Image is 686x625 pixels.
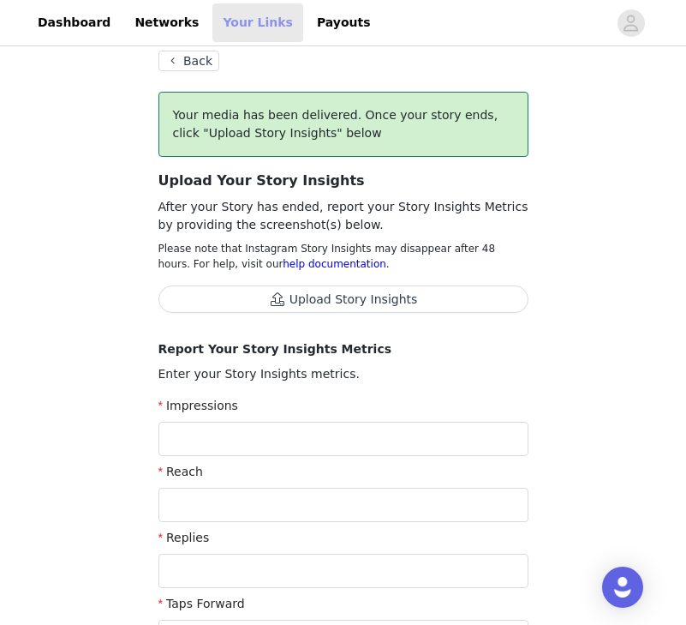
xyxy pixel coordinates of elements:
button: Back [158,51,220,71]
div: Open Intercom Messenger [602,567,643,608]
a: Payouts [307,3,381,42]
label: Impressions [158,399,238,412]
p: Please note that Instagram Story Insights may disappear after 48 hours. For help, visit our . [158,241,528,272]
h3: Upload Your Story Insights [158,171,528,191]
a: help documentation [283,258,386,270]
button: Upload Story Insights [158,285,528,313]
label: Replies [158,531,210,544]
div: avatar [623,9,639,37]
a: Dashboard [27,3,121,42]
span: Upload Story Insights [158,293,528,307]
p: After your Story has ended, report your Story Insights Metrics by providing the screenshot(s) below. [158,198,528,234]
a: Your Links [212,3,303,42]
p: Enter your Story Insights metrics. [158,365,528,383]
span: Your media has been delivered. Once your story ends, click "Upload Story Insights" below [173,108,498,140]
a: Networks [124,3,209,42]
label: Taps Forward [158,597,245,610]
p: Report Your Story Insights Metrics [158,340,528,358]
label: Reach [158,465,203,478]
